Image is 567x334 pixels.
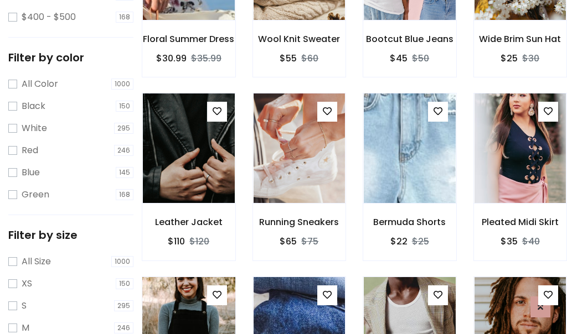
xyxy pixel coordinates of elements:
[301,235,318,248] del: $75
[22,122,47,135] label: White
[22,299,27,312] label: S
[412,52,429,65] del: $50
[8,51,133,64] h5: Filter by color
[253,34,346,44] h6: Wool Knit Sweater
[111,256,133,267] span: 1000
[412,235,429,248] del: $25
[22,77,58,91] label: All Color
[111,79,133,90] span: 1000
[189,235,209,248] del: $120
[191,52,221,65] del: $35.99
[22,188,49,201] label: Green
[114,145,133,156] span: 246
[116,101,133,112] span: 150
[116,167,133,178] span: 145
[22,100,45,113] label: Black
[253,217,346,227] h6: Running Sneakers
[522,52,539,65] del: $30
[22,166,40,179] label: Blue
[156,53,187,64] h6: $30.99
[363,217,456,227] h6: Bermuda Shorts
[22,144,38,157] label: Red
[501,236,518,247] h6: $35
[501,53,518,64] h6: $25
[280,53,297,64] h6: $55
[142,217,235,227] h6: Leather Jacket
[114,123,133,134] span: 295
[301,52,318,65] del: $60
[142,34,235,44] h6: Floral Summer Dress
[114,322,133,333] span: 246
[22,11,76,24] label: $400 - $500
[522,235,540,248] del: $40
[168,236,185,247] h6: $110
[474,217,567,227] h6: Pleated Midi Skirt
[363,34,456,44] h6: Bootcut Blue Jeans
[280,236,297,247] h6: $65
[116,278,133,289] span: 150
[22,277,32,290] label: XS
[22,255,51,268] label: All Size
[8,228,133,242] h5: Filter by size
[390,53,408,64] h6: $45
[390,236,408,247] h6: $22
[116,12,133,23] span: 168
[114,300,133,311] span: 295
[116,189,133,200] span: 168
[474,34,567,44] h6: Wide Brim Sun Hat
